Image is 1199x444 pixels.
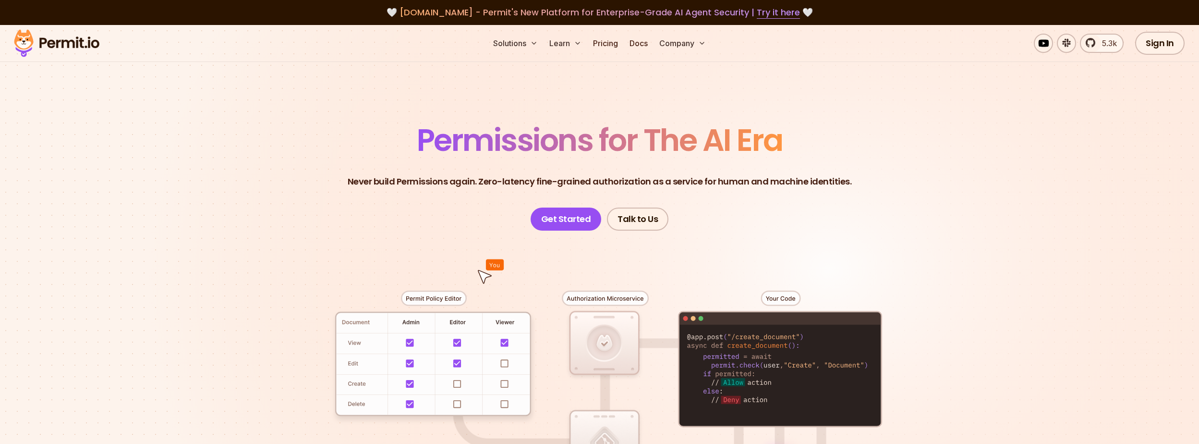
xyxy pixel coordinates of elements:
[1135,32,1185,55] a: Sign In
[589,34,622,53] a: Pricing
[10,27,104,60] img: Permit logo
[1080,34,1124,53] a: 5.3k
[626,34,652,53] a: Docs
[545,34,585,53] button: Learn
[655,34,710,53] button: Company
[400,6,800,18] span: [DOMAIN_NAME] - Permit's New Platform for Enterprise-Grade AI Agent Security |
[417,119,783,161] span: Permissions for The AI Era
[489,34,542,53] button: Solutions
[607,208,668,231] a: Talk to Us
[531,208,602,231] a: Get Started
[23,6,1176,19] div: 🤍 🤍
[348,175,852,188] p: Never build Permissions again. Zero-latency fine-grained authorization as a service for human and...
[757,6,800,19] a: Try it here
[1096,37,1117,49] span: 5.3k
